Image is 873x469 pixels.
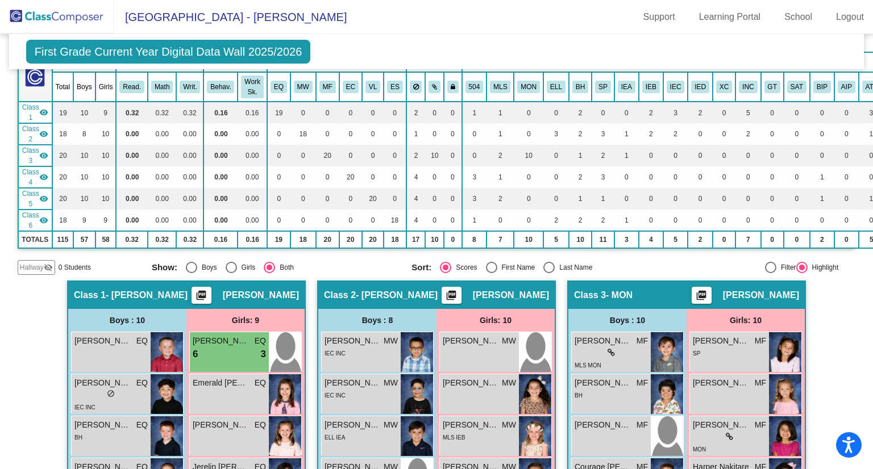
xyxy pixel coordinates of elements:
td: 1 [614,145,639,166]
td: 0.00 [116,123,148,145]
th: Emily Calderon [339,72,362,102]
td: 0.32 [176,231,203,248]
button: XC [716,81,732,93]
mat-icon: picture_as_pdf [695,290,708,305]
td: 0 [514,102,543,123]
td: 0 [688,145,713,166]
td: 0 [316,210,339,231]
td: 0 [639,145,663,166]
td: Mariela Webb - REED [18,123,52,145]
td: 0 [267,145,290,166]
td: 0 [713,145,735,166]
td: 0 [462,123,487,145]
td: 0 [810,145,834,166]
td: 0 [663,166,688,188]
span: [GEOGRAPHIC_DATA] - [PERSON_NAME] [114,8,347,26]
td: 0.00 [238,145,267,166]
mat-icon: picture_as_pdf [194,290,208,305]
td: 0 [362,166,384,188]
td: 0 [810,102,834,123]
td: 0.00 [148,188,176,210]
td: 57 [73,231,95,248]
button: MLS [490,81,510,93]
a: School [775,8,821,26]
td: 0 [614,188,639,210]
td: 0 [663,210,688,231]
td: 0 [425,210,444,231]
td: 0 [267,166,290,188]
td: 115 [52,231,73,248]
mat-icon: visibility [39,173,48,182]
th: IEP - C [663,72,688,102]
td: Mindy Furrow - MON [18,145,52,166]
td: 1 [487,123,514,145]
td: 0 [543,102,569,123]
td: 0 [316,166,339,188]
td: 20 [362,188,384,210]
td: 0 [543,188,569,210]
mat-icon: visibility [39,151,48,160]
mat-icon: visibility [39,129,48,139]
td: 2 [569,210,592,231]
button: Print Students Details [442,287,462,304]
td: 0 [592,102,614,123]
td: 0 [735,210,760,231]
td: 0 [761,102,784,123]
td: 0 [834,123,859,145]
button: GT [764,81,780,93]
button: SAT [787,81,807,93]
td: 0 [267,210,290,231]
td: 0 [425,123,444,145]
td: 0.16 [238,102,267,123]
td: 0 [639,210,663,231]
td: 0.00 [203,145,238,166]
button: MON [517,81,540,93]
td: 0 [425,102,444,123]
td: 9 [95,210,117,231]
button: INC [739,81,757,93]
span: Class 3 [22,145,39,166]
td: 1 [462,102,487,123]
mat-icon: visibility [39,216,48,225]
td: 1 [614,210,639,231]
td: 0.00 [176,210,203,231]
button: Behav. [207,81,234,93]
td: 0 [384,166,406,188]
td: 0.16 [238,231,267,248]
td: 0 [761,123,784,145]
td: 0.00 [203,210,238,231]
td: 18 [52,210,73,231]
td: 0.32 [148,231,176,248]
td: 3 [592,166,614,188]
td: 19 [267,102,290,123]
td: 0.00 [116,188,148,210]
th: Cross Categorical [713,72,735,102]
td: 2 [639,123,663,145]
td: 0 [444,102,462,123]
td: 2 [569,102,592,123]
td: 0 [761,210,784,231]
td: 0 [834,210,859,231]
td: 0.00 [238,123,267,145]
th: Girls [95,72,117,102]
button: MF [319,81,336,93]
td: 0 [543,166,569,188]
td: EnRica Quintana - REED [18,102,52,123]
td: 0 [663,188,688,210]
td: 5 [735,102,760,123]
td: 0.00 [238,166,267,188]
td: 0 [543,145,569,166]
th: Keep with teacher [444,72,462,102]
td: 3 [663,102,688,123]
td: 3 [462,188,487,210]
td: 20 [316,145,339,166]
td: 1 [487,166,514,188]
td: 1 [406,123,426,145]
td: 0 [614,102,639,123]
td: Victoria Lewis - No Class Name [18,188,52,210]
td: 0.00 [203,166,238,188]
td: 0.00 [238,210,267,231]
td: 0 [362,210,384,231]
td: 0.00 [176,123,203,145]
td: 0.00 [116,166,148,188]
